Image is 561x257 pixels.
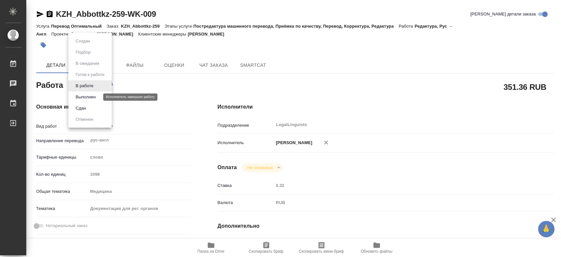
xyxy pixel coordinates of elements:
button: Подбор [74,49,93,56]
button: Создан [74,38,92,45]
button: В работе [74,82,95,90]
button: Отменен [74,116,95,123]
button: Готов к работе [74,71,106,78]
button: Выполнен [74,93,98,101]
button: Сдан [74,105,88,112]
button: В ожидании [74,60,101,67]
